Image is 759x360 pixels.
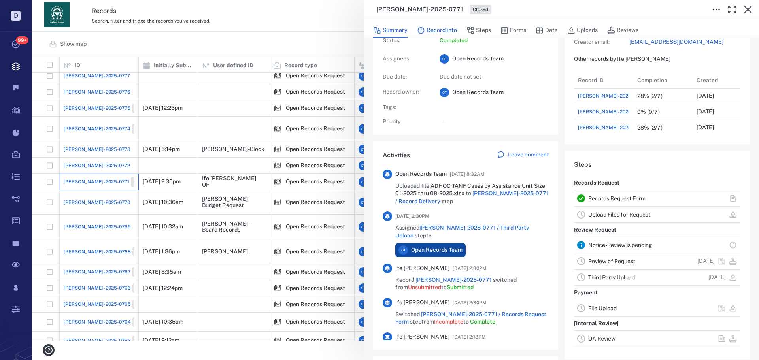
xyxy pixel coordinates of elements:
[574,72,633,88] div: Record ID
[383,151,410,160] h6: Activities
[395,311,549,326] span: Switched step from to
[574,38,629,46] p: Creator email:
[383,73,430,81] p: Due date :
[497,151,549,160] a: Leave comment
[373,141,558,356] div: ActivitiesLeave commentOpen Records Team[DATE] 8:32AMUploaded file ADHOC TANF Cases by Assistance...
[373,23,408,38] button: Summary
[578,124,645,131] span: [PERSON_NAME]-2025-0750
[470,319,495,325] span: Complete
[453,332,486,342] span: [DATE] 2:18PM
[383,88,430,96] p: Record owner :
[453,298,487,307] span: [DATE] 2:30PM
[395,170,447,178] span: Open Records Team
[724,2,740,17] button: Toggle Fullscreen
[574,223,616,237] p: Review Request
[18,6,34,13] span: Help
[395,183,545,197] span: ADHOC TANF Cases by Assistance Unit Size 01-2025 thru 08-2025.xlsx
[500,23,526,38] button: Forms
[607,23,638,38] button: Reviews
[740,2,756,17] button: Close
[588,242,652,248] a: Notice-Review is pending
[395,224,529,239] a: [PERSON_NAME]-2025-0771 / Third Party Upload
[441,118,549,126] p: -
[637,125,663,131] div: 28% (2/7)
[417,23,457,38] button: Record info
[452,89,504,96] span: Open Records Team
[395,311,546,325] a: [PERSON_NAME]-2025-0771 / Records Request Form
[434,319,463,325] span: Incomplete
[466,23,491,38] button: Steps
[697,92,714,100] p: [DATE]
[708,2,724,17] button: Toggle to Edit Boxes
[450,170,485,179] span: [DATE] 8:32AM
[440,37,549,45] p: Completed
[395,276,549,292] span: Record switched from to
[697,108,714,116] p: [DATE]
[411,246,463,254] span: Open Records Team
[11,11,21,21] p: D
[588,195,646,202] a: Records Request Form
[395,264,449,272] span: Ife [PERSON_NAME]
[440,54,449,64] div: O T
[440,88,449,97] div: O T
[578,92,644,100] span: [PERSON_NAME]-2025-0771
[588,258,635,264] a: Review of Request
[536,23,558,38] button: Data
[453,264,487,273] span: [DATE] 2:30PM
[383,118,430,126] p: Priority :
[395,333,449,341] span: Ife [PERSON_NAME]
[408,284,441,290] span: Unsubmitted
[395,299,449,307] span: Ife [PERSON_NAME]
[588,211,650,218] a: Upload Files for Request
[637,109,660,115] div: 0% (0/7)
[395,190,549,204] a: [PERSON_NAME]-2025-0771 / Record Delivery
[633,72,693,88] div: Completion
[574,317,619,331] p: [Internal Review]
[574,176,619,190] p: Records Request
[637,69,667,91] div: Completion
[697,257,715,265] p: [DATE]
[574,160,740,170] h6: Steps
[574,55,740,63] p: Other records by Ife [PERSON_NAME]
[383,37,430,45] p: Status :
[693,72,752,88] div: Created
[629,38,740,46] a: [EMAIL_ADDRESS][DOMAIN_NAME]
[637,93,663,99] div: 28% (2/7)
[16,36,28,44] span: 99+
[383,55,430,63] p: Assignees :
[415,277,492,283] a: [PERSON_NAME]-2025-0771
[383,104,430,111] p: Tags :
[697,69,718,91] div: Created
[578,108,645,115] span: [PERSON_NAME]-2025-0765
[395,224,549,239] span: Assigned step to
[440,73,549,81] p: Due date not set
[574,286,598,300] p: Payment
[588,274,635,281] a: Third Party Upload
[567,23,598,38] button: Uploads
[588,305,617,311] a: File Upload
[578,107,668,117] a: [PERSON_NAME]-2025-0765
[398,245,408,255] div: O T
[508,151,549,159] p: Leave comment
[471,6,490,13] span: Closed
[697,124,714,132] p: [DATE]
[578,123,668,132] a: [PERSON_NAME]-2025-0750
[578,69,604,91] div: Record ID
[395,182,549,205] span: Uploaded file to step
[376,5,463,14] h3: [PERSON_NAME]-2025-0771
[708,273,726,281] p: [DATE]
[395,211,429,221] span: [DATE] 2:30PM
[588,335,616,342] a: QA Review
[452,55,504,63] span: Open Records Team
[447,284,474,290] span: Submitted
[578,91,667,101] a: [PERSON_NAME]-2025-0771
